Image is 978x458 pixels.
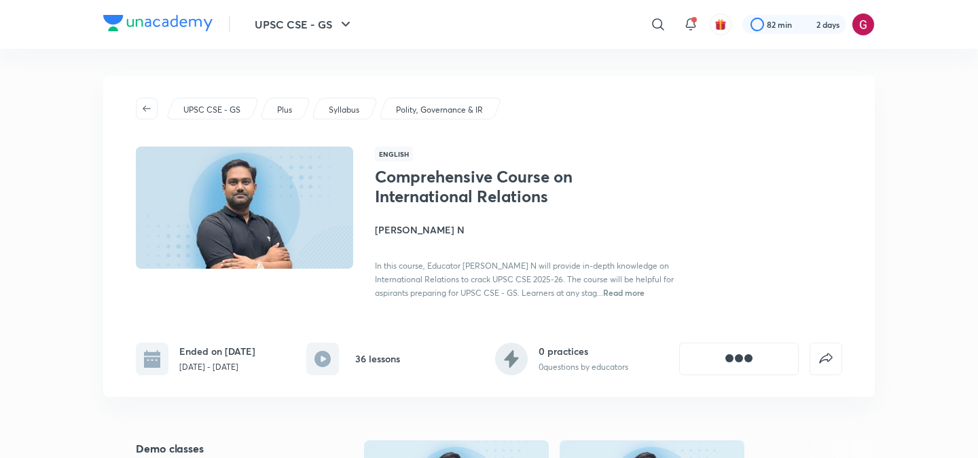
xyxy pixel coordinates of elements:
[103,15,213,35] a: Company Logo
[136,440,321,457] h5: Demo classes
[800,18,814,31] img: streak
[394,104,486,116] a: Polity, Governance & IR
[329,104,359,116] p: Syllabus
[810,343,842,375] button: false
[134,145,355,270] img: Thumbnail
[714,18,727,31] img: avatar
[275,104,295,116] a: Plus
[181,104,243,116] a: UPSC CSE - GS
[539,361,628,373] p: 0 questions by educators
[183,104,240,116] p: UPSC CSE - GS
[539,344,628,358] h6: 0 practices
[179,344,255,358] h6: Ended on [DATE]
[852,13,875,36] img: Gargi Goswami
[603,287,645,298] span: Read more
[375,147,413,161] span: English
[277,104,292,116] p: Plus
[327,104,362,116] a: Syllabus
[247,11,362,38] button: UPSC CSE - GS
[679,343,799,375] button: [object Object]
[355,351,400,366] h6: 36 lessons
[375,223,679,237] h4: [PERSON_NAME] N
[179,361,255,373] p: [DATE] - [DATE]
[710,14,731,35] button: avatar
[103,15,213,31] img: Company Logo
[375,261,674,298] span: In this course, Educator [PERSON_NAME] N will provide in-depth knowledge on International Relatio...
[375,167,597,206] h1: Comprehensive Course on International Relations
[396,104,483,116] p: Polity, Governance & IR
